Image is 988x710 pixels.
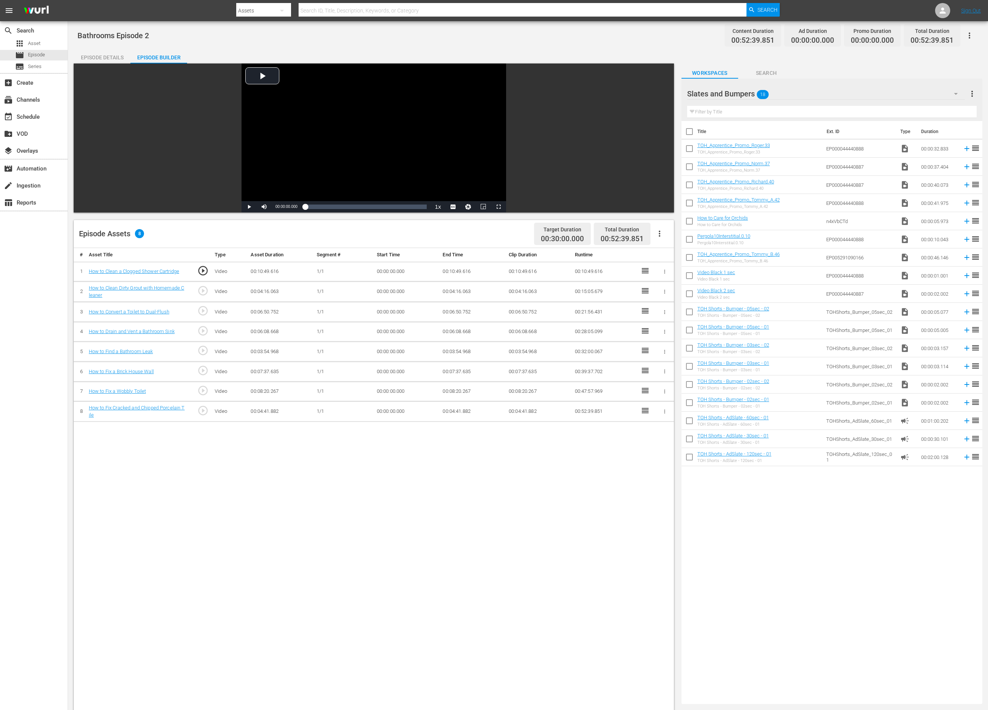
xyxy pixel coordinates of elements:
[731,36,774,45] span: 00:52:39.851
[572,362,638,382] td: 00:39:37.702
[197,345,209,356] span: play_circle_outline
[963,163,971,171] svg: Add to Episode
[918,339,960,357] td: 00:00:03.157
[918,140,960,158] td: 00:00:32.833
[697,433,769,439] a: TOH Shorts - AdSlate - 30sec - 01
[823,285,897,303] td: EP000044440887
[697,288,735,293] a: Video Black 2 sec
[697,150,770,155] div: TOH_Apprentice_Promo_Roger.33
[697,197,780,203] a: TOH_Apprentice_Promo_Tommy_A.42
[28,40,40,47] span: Asset
[697,143,770,148] a: TOH_Apprentice_Promo_Roger.33
[697,161,770,166] a: TOH_Apprentice_Promo_Norm.37
[74,381,86,402] td: 7
[506,381,572,402] td: 00:08:20.267
[971,380,980,389] span: reorder
[374,262,440,282] td: 00:00:00.000
[971,325,980,334] span: reorder
[248,248,314,262] th: Asset Duration
[572,282,638,302] td: 00:15:05.679
[4,129,13,138] span: VOD
[86,248,188,262] th: Asset Title
[697,204,780,209] div: TOH_Apprentice_Promo_Tommy_A.42
[314,322,374,342] td: 1/1
[506,402,572,422] td: 00:04:41.882
[130,48,187,64] button: Episode Builder
[697,324,769,330] a: TOH Shorts - Bumper - 05sec - 01
[900,380,909,389] span: Video
[440,381,506,402] td: 00:08:20.267
[89,309,169,315] a: How to Convert a Toilet to Dual-Flush
[823,357,897,375] td: TOHShorts_Bumper_03sec_01
[918,394,960,412] td: 00:00:02.002
[541,235,584,243] span: 00:30:00.000
[374,402,440,422] td: 00:00:00.000
[900,398,909,407] span: Video
[971,253,980,262] span: reorder
[506,362,572,382] td: 00:07:37.635
[697,349,769,354] div: TOH Shorts - Bumper - 03sec - 02
[314,262,374,282] td: 1/1
[900,434,909,443] span: Ad
[851,26,894,36] div: Promo Duration
[248,402,314,422] td: 00:04:41.882
[197,325,209,336] span: play_circle_outline
[971,234,980,243] span: reorder
[963,271,971,280] svg: Add to Episode
[15,62,24,71] span: Series
[28,51,45,59] span: Episode
[197,385,209,396] span: play_circle_outline
[823,194,897,212] td: EP000044440888
[74,282,86,302] td: 2
[248,381,314,402] td: 00:08:20.267
[697,360,769,366] a: TOH Shorts - Bumper - 03sec - 01
[572,302,638,322] td: 00:21:56.431
[461,201,476,212] button: Jump To Time
[248,262,314,282] td: 00:10:49.616
[697,422,769,427] div: TOH Shorts - AdSlate - 60sec - 01
[506,322,572,342] td: 00:06:08.668
[911,36,954,45] span: 00:52:39.851
[506,302,572,322] td: 00:06:50.752
[968,85,977,103] button: more_vert
[4,164,13,173] span: Automation
[900,289,909,298] span: Video
[4,78,13,87] span: Create
[476,201,491,212] button: Picture-in-Picture
[791,26,834,36] div: Ad Duration
[918,248,960,267] td: 00:00:46.146
[823,176,897,194] td: EP000044440887
[896,121,917,142] th: Type
[89,388,146,394] a: How to Fix a Wobbly Toilet
[697,222,748,227] div: How to Care for Orchids
[697,331,769,336] div: TOH Shorts - Bumper - 05sec - 01
[918,176,960,194] td: 00:00:40.073
[212,322,248,342] td: Video
[971,180,980,189] span: reorder
[4,26,13,35] span: Search
[697,259,780,264] div: TOH_Apprentice_Promo_Tommy_B.46
[135,229,144,238] span: 8
[961,8,981,14] a: Sign Out
[731,26,774,36] div: Content Duration
[212,302,248,322] td: Video
[918,412,960,430] td: 00:01:00.202
[823,248,897,267] td: EP005291090166
[506,248,572,262] th: Clip Duration
[971,198,980,207] span: reorder
[248,322,314,342] td: 00:06:08.668
[963,417,971,425] svg: Add to Episode
[971,289,980,298] span: reorder
[963,217,971,225] svg: Add to Episode
[89,349,153,354] a: How to Find a Bathroom Leak
[697,179,774,184] a: TOH_Apprentice_Promo_Richard.40
[963,398,971,407] svg: Add to Episode
[963,181,971,189] svg: Add to Episode
[697,440,769,445] div: TOH Shorts - AdSlate - 30sec - 01
[572,262,638,282] td: 00:10:49.616
[823,267,897,285] td: EP000044440888
[374,322,440,342] td: 00:00:00.000
[212,248,248,262] th: Type
[971,452,980,461] span: reorder
[197,365,209,376] span: play_circle_outline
